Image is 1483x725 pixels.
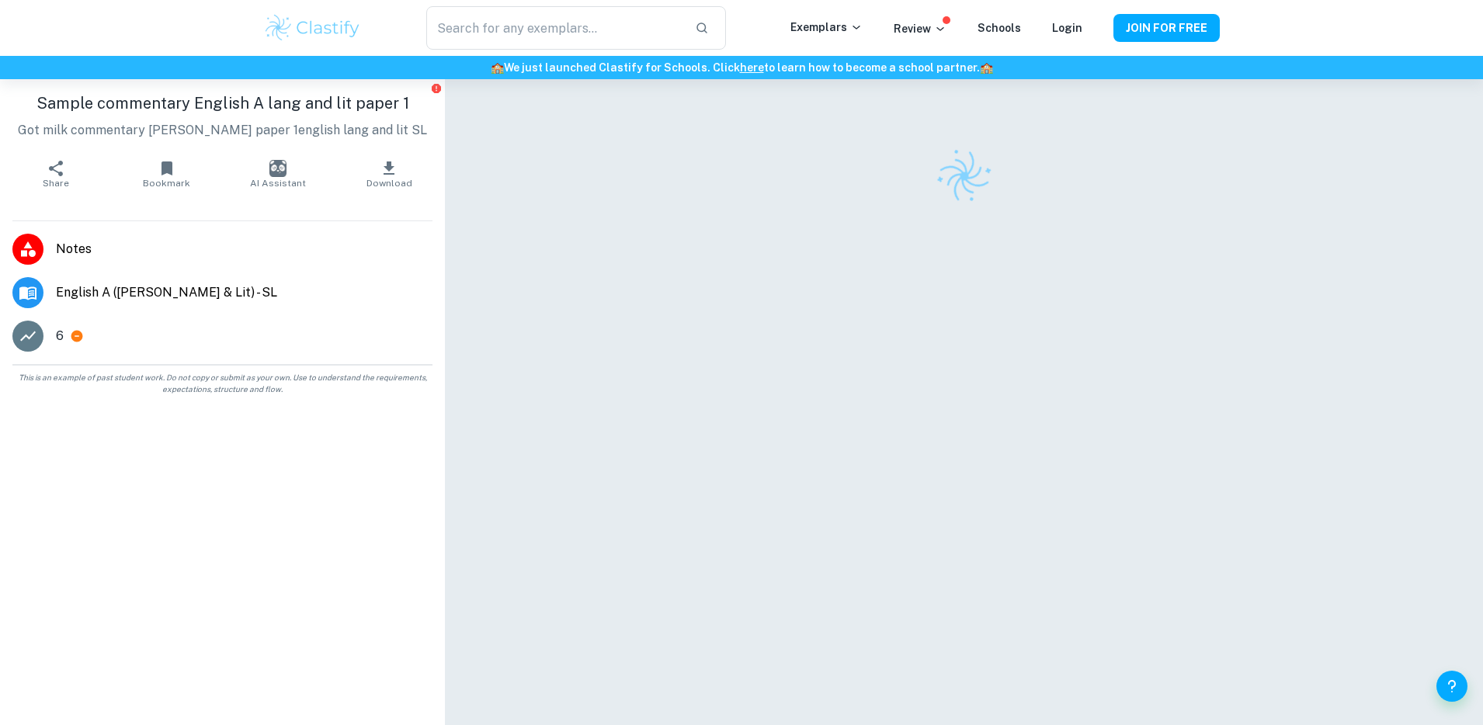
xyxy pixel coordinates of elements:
p: Got milk commentary [PERSON_NAME] paper 1english lang and lit SL [12,121,432,140]
span: Download [366,178,412,189]
a: here [740,61,764,74]
span: This is an example of past student work. Do not copy or submit as your own. Use to understand the... [6,372,439,395]
h6: We just launched Clastify for Schools. Click to learn how to become a school partner. [3,59,1480,76]
h1: Sample commentary English A lang and lit paper 1 [12,92,432,115]
button: AI Assistant [223,152,334,196]
p: Review [894,20,946,37]
img: AI Assistant [269,160,287,177]
span: 🏫 [980,61,993,74]
button: Download [334,152,445,196]
a: Login [1052,22,1082,34]
span: Share [43,178,69,189]
p: 6 [56,327,64,345]
p: Exemplars [790,19,863,36]
img: Clastify logo [927,139,1002,213]
button: Bookmark [111,152,222,196]
span: Notes [56,240,432,258]
span: Bookmark [143,178,190,189]
button: Help and Feedback [1436,671,1467,702]
img: Clastify logo [263,12,362,43]
button: Report issue [430,82,442,94]
input: Search for any exemplars... [426,6,682,50]
a: Schools [978,22,1021,34]
button: JOIN FOR FREE [1113,14,1220,42]
span: English A ([PERSON_NAME] & Lit) - SL [56,283,432,302]
span: AI Assistant [250,178,306,189]
span: 🏫 [491,61,504,74]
